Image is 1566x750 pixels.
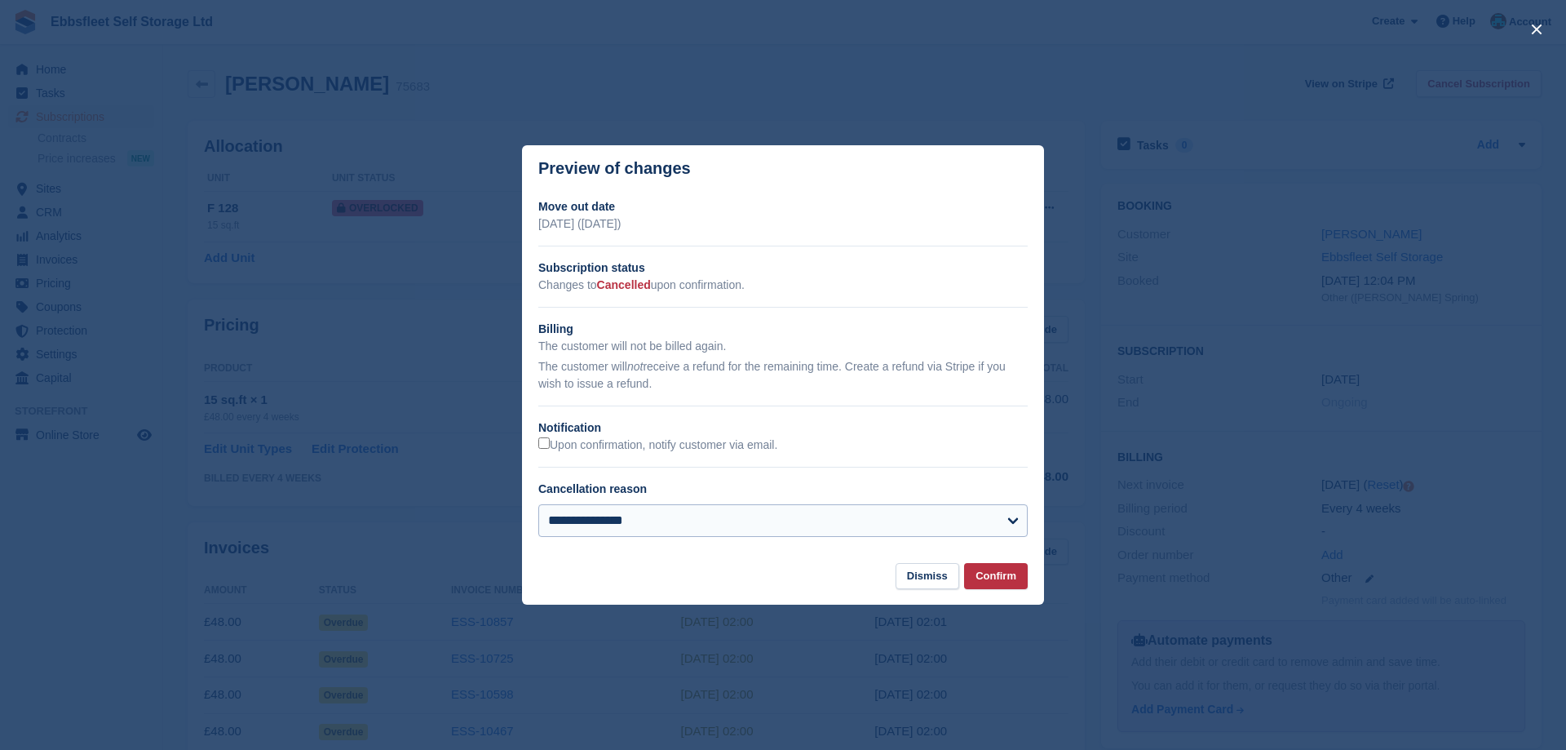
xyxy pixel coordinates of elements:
[538,338,1028,355] p: The customer will not be billed again.
[538,198,1028,215] h2: Move out date
[964,563,1028,590] button: Confirm
[538,437,550,449] input: Upon confirmation, notify customer via email.
[538,321,1028,338] h2: Billing
[627,360,643,373] em: not
[538,159,691,178] p: Preview of changes
[538,215,1028,233] p: [DATE] ([DATE])
[538,358,1028,393] p: The customer will receive a refund for the remaining time. Create a refund via Stripe if you wish...
[1524,16,1550,42] button: close
[538,437,777,453] label: Upon confirmation, notify customer via email.
[538,260,1028,277] h2: Subscription status
[538,277,1028,294] p: Changes to upon confirmation.
[538,419,1028,437] h2: Notification
[597,278,651,291] span: Cancelled
[896,563,959,590] button: Dismiss
[538,482,647,495] label: Cancellation reason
